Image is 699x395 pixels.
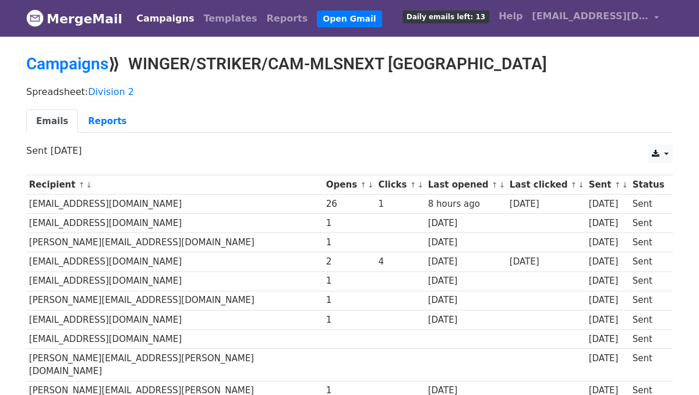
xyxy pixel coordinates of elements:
div: 8 hours ago [428,198,504,211]
div: [DATE] [589,333,627,346]
span: Daily emails left: 13 [403,10,489,23]
td: Sent [630,252,667,271]
div: [DATE] [428,217,504,230]
td: Sent [630,348,667,381]
a: ↑ [410,181,416,189]
td: Sent [630,214,667,233]
div: [DATE] [589,217,627,230]
div: 2 [326,255,373,269]
a: ↓ [86,181,92,189]
div: [DATE] [589,198,627,211]
a: Emails [26,110,78,133]
a: ↓ [622,181,628,189]
a: ↓ [368,181,374,189]
div: [DATE] [589,274,627,288]
a: Open Gmail [317,10,382,27]
a: Reports [78,110,136,133]
td: Sent [630,310,667,329]
a: Help [494,5,527,28]
div: 1 [326,313,373,327]
th: Sent [586,175,630,195]
a: ↑ [360,181,366,189]
a: ↓ [499,181,506,189]
div: [DATE] [510,255,583,269]
td: Sent [630,271,667,291]
td: [EMAIL_ADDRESS][DOMAIN_NAME] [26,271,323,291]
div: 1 [326,217,373,230]
div: [DATE] [589,352,627,365]
td: [EMAIL_ADDRESS][DOMAIN_NAME] [26,329,323,348]
div: [DATE] [428,274,504,288]
div: [DATE] [428,255,504,269]
a: Division 2 [88,86,134,97]
th: Recipient [26,175,323,195]
div: [DATE] [589,313,627,327]
td: [EMAIL_ADDRESS][DOMAIN_NAME] [26,195,323,214]
div: 26 [326,198,373,211]
td: [EMAIL_ADDRESS][DOMAIN_NAME] [26,310,323,329]
div: 1 [326,236,373,249]
div: 1 [326,274,373,288]
td: Sent [630,291,667,310]
div: 1 [326,294,373,307]
td: [PERSON_NAME][EMAIL_ADDRESS][DOMAIN_NAME] [26,233,323,252]
th: Last clicked [507,175,586,195]
div: [DATE] [510,198,583,211]
div: [DATE] [589,255,627,269]
div: [DATE] [428,313,504,327]
a: ↑ [79,181,85,189]
a: ↓ [417,181,423,189]
a: ↑ [571,181,577,189]
th: Status [630,175,667,195]
div: 1 [378,198,422,211]
a: Reports [262,7,313,30]
td: [PERSON_NAME][EMAIL_ADDRESS][PERSON_NAME][DOMAIN_NAME] [26,348,323,381]
a: [EMAIL_ADDRESS][DOMAIN_NAME] [527,5,663,32]
p: Sent [DATE] [26,144,673,157]
div: [DATE] [589,236,627,249]
td: [EMAIL_ADDRESS][DOMAIN_NAME] [26,252,323,271]
a: Daily emails left: 13 [398,5,494,28]
span: [EMAIL_ADDRESS][DOMAIN_NAME] [532,9,648,23]
div: [DATE] [589,294,627,307]
td: [PERSON_NAME][EMAIL_ADDRESS][DOMAIN_NAME] [26,291,323,310]
h2: ⟫ WINGER/STRIKER/CAM-MLSNEXT [GEOGRAPHIC_DATA] [26,54,673,74]
th: Opens [323,175,376,195]
a: ↑ [615,181,621,189]
td: Sent [630,329,667,348]
th: Clicks [376,175,425,195]
a: Campaigns [132,7,199,30]
p: Spreadsheet: [26,86,673,98]
a: Templates [199,7,262,30]
a: ↑ [492,181,498,189]
div: [DATE] [428,294,504,307]
a: MergeMail [26,6,122,31]
a: Campaigns [26,54,108,73]
th: Last opened [425,175,507,195]
td: [EMAIL_ADDRESS][DOMAIN_NAME] [26,214,323,233]
td: Sent [630,233,667,252]
td: Sent [630,195,667,214]
div: [DATE] [428,236,504,249]
a: ↓ [578,181,584,189]
img: MergeMail logo [26,9,44,27]
div: 4 [378,255,422,269]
